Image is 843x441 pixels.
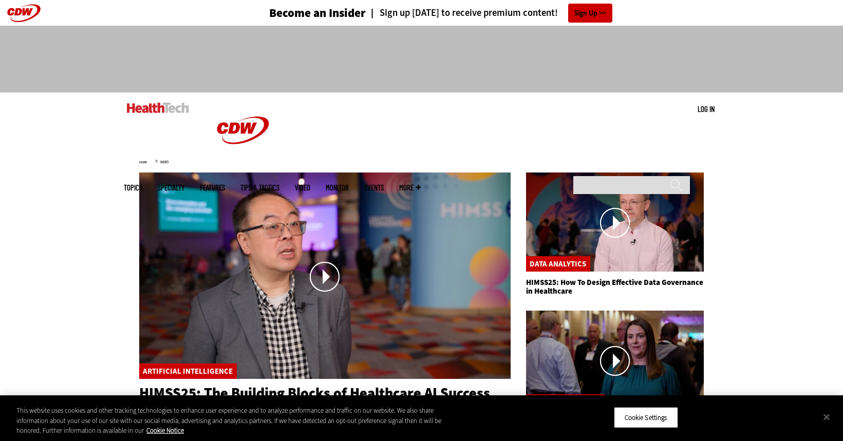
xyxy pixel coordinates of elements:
a: Sign Up [568,4,612,23]
a: Sign up [DATE] to receive premium content! [366,8,558,18]
iframe: advertisement [235,36,609,82]
a: Dr. Eric Poon [139,172,511,380]
span: Topics [124,184,142,191]
img: Dr. Eric Poon [139,172,511,379]
span: More [399,184,421,191]
a: Become an Insider [231,7,366,19]
img: Home [204,92,282,168]
a: HIMSS25: How To Design Effective Data Governance in Healthcare [526,277,703,296]
button: Close [815,406,838,428]
a: Events [364,184,384,191]
h3: Become an Insider [269,7,366,19]
a: MonITor [326,184,349,191]
a: Log in [698,104,715,113]
a: HIMSS25: The Building Blocks of Healthcare AI Success [139,384,490,402]
div: This website uses cookies and other tracking technologies to enhance user experience and to analy... [16,406,464,436]
img: Home [127,103,189,113]
img: HIMSS Thumbnail [526,311,704,410]
a: HIMSS Thumbnail [526,172,704,273]
a: HIMSS Thumbnail [526,311,704,411]
a: Video [295,184,310,191]
span: Specialty [158,184,184,191]
button: Cookie Settings [614,407,678,428]
a: Artificial Intelligence [143,366,233,376]
a: Features [200,184,225,191]
a: Data Analytics [530,259,586,269]
a: Tips & Tactics [240,184,279,191]
a: More information about your privacy [146,426,184,435]
a: CDW [204,160,282,171]
img: HIMSS Thumbnail [526,172,704,272]
div: User menu [698,104,715,114]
